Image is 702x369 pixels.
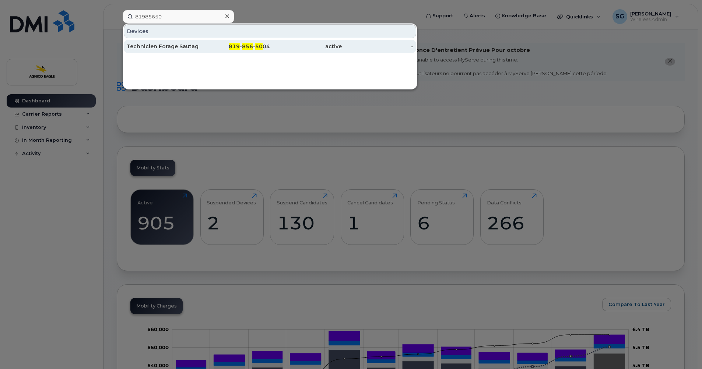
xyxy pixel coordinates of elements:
div: Technicien Forage Sautage [127,43,199,50]
div: - [342,43,414,50]
span: 819 [229,43,240,50]
div: - - 04 [199,43,270,50]
div: Devices [124,24,416,38]
a: Technicien Forage Sautage819-856-5004active- [124,40,416,53]
div: active [270,43,342,50]
span: 50 [255,43,263,50]
span: 856 [242,43,253,50]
